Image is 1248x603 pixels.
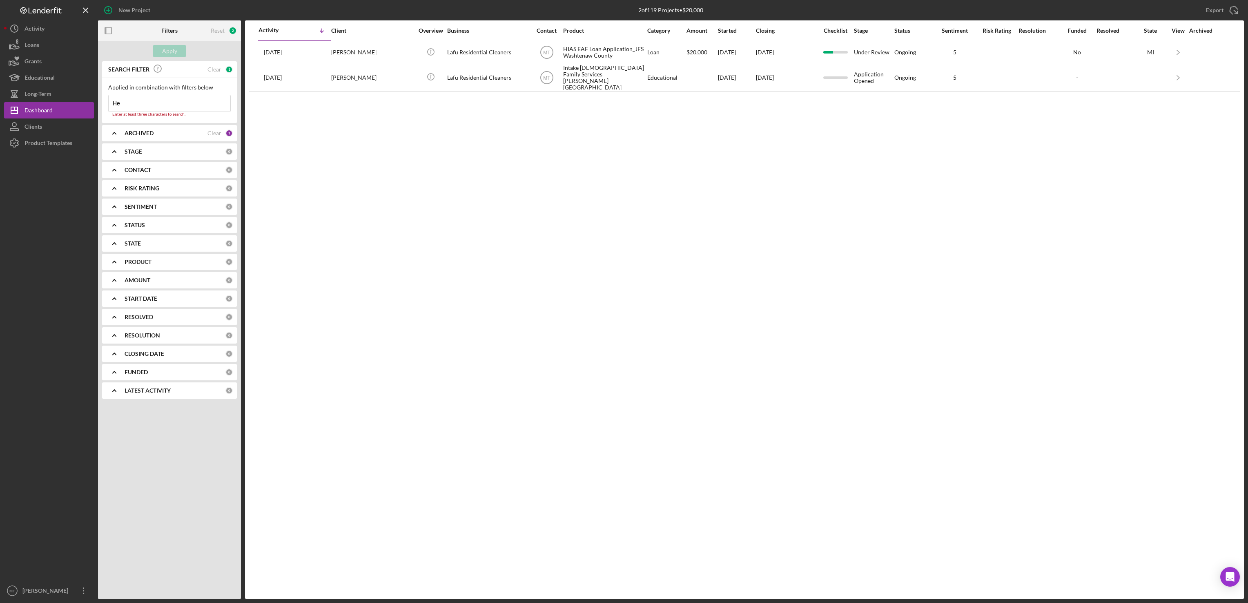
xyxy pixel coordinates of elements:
[25,86,51,104] div: Long-Term
[1059,74,1095,81] div: -
[225,313,233,321] div: 0
[225,368,233,376] div: 0
[225,130,233,137] div: 1
[225,295,233,302] div: 0
[447,42,529,63] div: Lafu Residential Cleaners
[1134,49,1167,56] div: MI
[563,42,645,63] div: HIAS EAF Loan Application_JFS Washtenaw County
[118,2,150,18] div: New Project
[718,42,755,63] div: [DATE]
[264,74,282,81] time: 2025-05-20 13:53
[225,66,233,73] div: 1
[207,66,221,73] div: Clear
[4,118,94,135] button: Clients
[20,583,74,601] div: [PERSON_NAME]
[162,45,177,57] div: Apply
[894,27,934,34] div: Status
[25,53,42,71] div: Grants
[818,27,853,34] div: Checklist
[225,148,233,155] div: 0
[756,74,774,81] time: [DATE]
[1220,567,1240,587] div: Open Intercom Messenger
[211,27,225,34] div: Reset
[4,583,94,599] button: MT[PERSON_NAME]
[647,27,685,34] div: Category
[934,27,975,34] div: Sentiment
[125,332,160,339] b: RESOLUTION
[543,50,550,56] text: MT
[686,27,717,34] div: Amount
[1134,27,1167,34] div: State
[1059,27,1095,34] div: Funded
[25,135,72,153] div: Product Templates
[25,37,39,55] div: Loans
[4,86,94,102] button: Long-Term
[894,74,916,81] div: Ongoing
[264,49,282,56] time: 2025-05-20 15:30
[125,130,154,136] b: ARCHIVED
[4,53,94,69] button: Grants
[4,20,94,37] button: Activity
[259,27,294,33] div: Activity
[225,332,233,339] div: 0
[647,65,685,91] div: Educational
[638,7,703,13] div: 2 of 119 Projects • $20,000
[125,203,157,210] b: SENTIMENT
[25,20,45,39] div: Activity
[225,185,233,192] div: 0
[225,221,233,229] div: 0
[125,387,171,394] b: LATEST ACTIVITY
[756,49,774,56] time: [DATE]
[563,65,645,91] div: Intake [DEMOGRAPHIC_DATA] Family Services [PERSON_NAME][GEOGRAPHIC_DATA]
[447,27,529,34] div: Business
[225,203,233,210] div: 0
[125,259,152,265] b: PRODUCT
[563,27,645,34] div: Product
[647,42,685,63] div: Loan
[4,37,94,53] button: Loans
[225,240,233,247] div: 0
[4,135,94,151] a: Product Templates
[934,74,975,81] div: 5
[1059,49,1095,56] div: No
[686,42,717,63] div: $20,000
[4,69,94,86] button: Educational
[1018,27,1058,34] div: Resolution
[894,49,916,56] div: Ongoing
[854,27,893,34] div: Stage
[25,69,55,88] div: Educational
[125,277,150,284] b: AMOUNT
[447,65,529,91] div: Lafu Residential Cleaners
[98,2,158,18] button: New Project
[229,27,237,35] div: 2
[225,387,233,394] div: 0
[4,102,94,118] button: Dashboard
[125,240,141,247] b: STATE
[108,112,231,117] div: Enter at least three characters to search.
[125,295,157,302] b: START DATE
[854,65,893,91] div: Application Opened
[531,27,562,34] div: Contact
[25,102,53,121] div: Dashboard
[225,277,233,284] div: 0
[125,148,142,155] b: STAGE
[108,84,231,91] div: Applied in combination with filters below
[225,350,233,357] div: 0
[331,27,413,34] div: Client
[934,49,975,56] div: 5
[125,314,153,320] b: RESOLVED
[976,27,1017,34] div: Risk Rating
[331,42,413,63] div: [PERSON_NAME]
[225,166,233,174] div: 0
[1198,2,1244,18] button: Export
[331,65,413,91] div: [PERSON_NAME]
[543,75,550,80] text: MT
[125,369,148,375] b: FUNDED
